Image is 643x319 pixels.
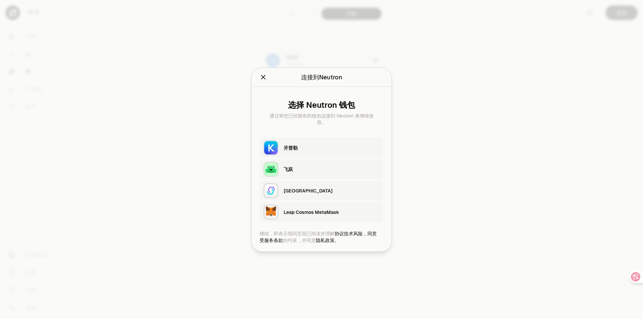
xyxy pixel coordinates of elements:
font: 选择 Neutron 钱包 [288,99,355,110]
font: 并同意 [302,237,316,243]
font: Neutron [319,73,342,81]
a: 服务条款 [264,237,283,243]
img: 宇宙站 [264,183,278,198]
font: 的约束， [283,237,302,243]
button: 开普勒开普勒 [260,138,383,158]
button: 宇宙站[GEOGRAPHIC_DATA] [260,180,383,201]
font: [GEOGRAPHIC_DATA] [284,187,333,193]
img: 飞跃 [264,162,278,176]
font: 连接到 [301,73,319,81]
font: 通过将您已经拥有的钱包连接到 Neutron 来继续使用。 [270,112,374,125]
button: 飞跃飞跃 [260,159,383,179]
button: 关闭 [260,72,267,82]
img: Leap Cosmos MetaMask [264,205,278,219]
button: Leap Cosmos MetaMaskLeap Cosmos MetaMask [260,202,383,222]
a: 隐私政策。 [316,237,339,243]
font: 开普勒 [284,145,298,151]
img: 开普勒 [264,140,278,155]
font: 飞跃 [284,166,293,172]
font: 继续，即表示我同意我已阅读并理解 [260,230,335,236]
font: Leap Cosmos MetaMask [284,209,339,215]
